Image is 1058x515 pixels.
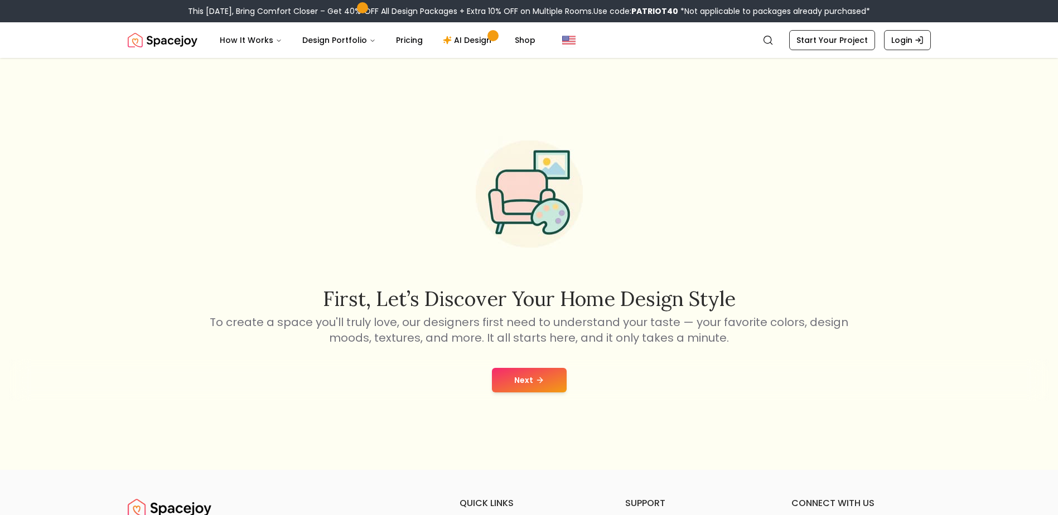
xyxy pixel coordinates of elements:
[492,368,567,392] button: Next
[211,29,544,51] nav: Main
[434,29,504,51] a: AI Design
[625,497,765,510] h6: support
[128,22,931,58] nav: Global
[387,29,432,51] a: Pricing
[884,30,931,50] a: Login
[293,29,385,51] button: Design Portfolio
[789,30,875,50] a: Start Your Project
[506,29,544,51] a: Shop
[562,33,576,47] img: United States
[208,314,851,346] p: To create a space you'll truly love, our designers first need to understand your taste — your fav...
[188,6,870,17] div: This [DATE], Bring Comfort Closer – Get 40% OFF All Design Packages + Extra 10% OFF on Multiple R...
[631,6,678,17] b: PATRIOT40
[208,288,851,310] h2: First, let’s discover your home design style
[128,29,197,51] img: Spacejoy Logo
[211,29,291,51] button: How It Works
[460,497,599,510] h6: quick links
[593,6,678,17] span: Use code:
[458,123,601,265] img: Start Style Quiz Illustration
[678,6,870,17] span: *Not applicable to packages already purchased*
[791,497,931,510] h6: connect with us
[128,29,197,51] a: Spacejoy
